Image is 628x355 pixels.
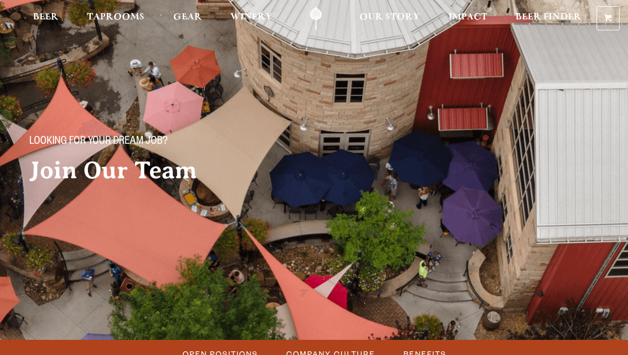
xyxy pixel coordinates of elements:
[29,157,356,184] h2: Join Our Team
[33,13,59,21] span: Beer
[29,135,167,149] span: Looking for your dream job?
[360,13,420,21] span: Our Story
[26,7,65,30] a: Beer
[509,7,588,30] a: Beer Finder
[296,7,335,30] a: Odell Home
[166,7,209,30] a: Gear
[223,7,279,30] a: Winery
[230,13,272,21] span: Winery
[442,7,494,30] a: Impact
[87,13,144,21] span: Taprooms
[353,7,427,30] a: Our Story
[80,7,151,30] a: Taprooms
[448,13,487,21] span: Impact
[515,13,581,21] span: Beer Finder
[173,13,202,21] span: Gear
